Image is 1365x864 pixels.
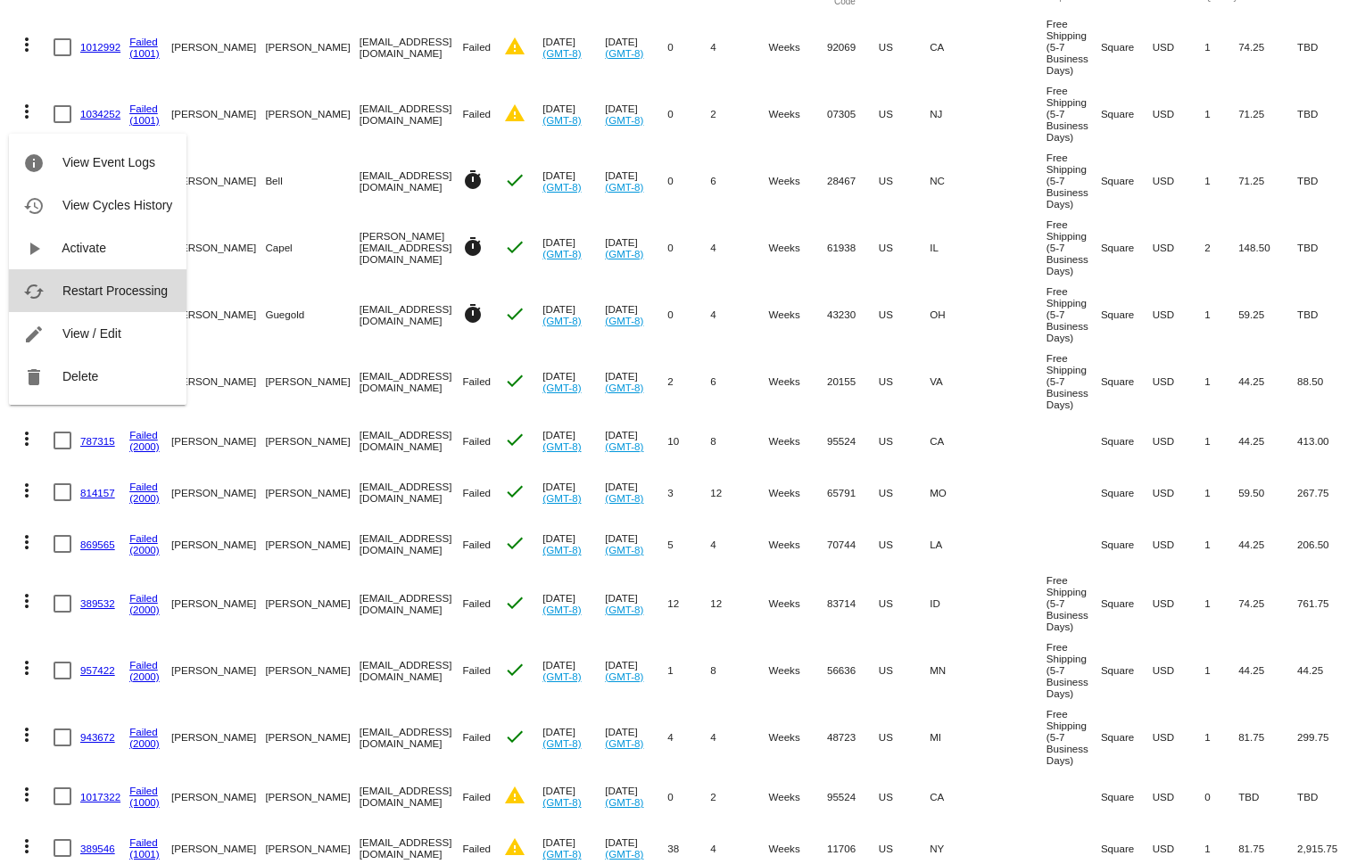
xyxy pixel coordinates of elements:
span: View Event Logs [62,155,155,169]
span: Delete [62,369,98,383]
mat-icon: edit [23,324,45,345]
span: View / Edit [62,326,121,341]
mat-icon: delete [23,366,45,388]
mat-icon: history [23,195,45,217]
span: Activate [62,241,106,255]
mat-icon: play_arrow [23,238,45,259]
span: Restart Processing [62,284,168,298]
mat-icon: info [23,152,45,174]
mat-icon: cached [23,281,45,302]
span: View Cycles History [62,198,172,212]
